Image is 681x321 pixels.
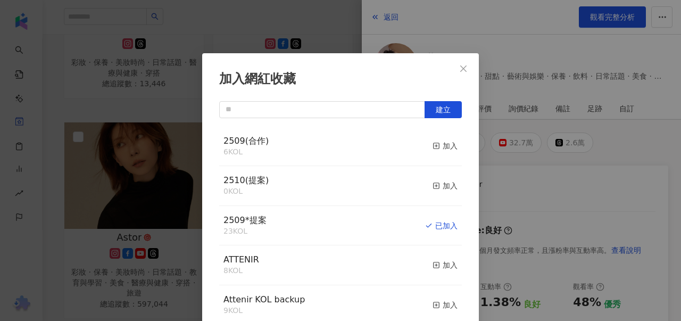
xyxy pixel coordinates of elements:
a: 2509(合作) [223,137,269,145]
div: 加入 [433,299,458,311]
span: Attenir KOL backup [223,294,305,304]
button: 已加入 [425,215,458,237]
span: close [459,64,468,73]
button: Close [453,58,474,79]
div: 加入網紅收藏 [219,70,462,88]
span: ATTENIR [223,254,259,265]
div: 8 KOL [223,266,259,276]
a: 2509*提案 [223,216,267,225]
button: 加入 [433,294,458,316]
button: 建立 [425,101,462,118]
div: 23 KOL [223,226,267,237]
div: 已加入 [425,220,458,232]
div: 6 KOL [223,147,269,158]
span: 2509(合作) [223,136,269,146]
span: 2509*提案 [223,215,267,225]
div: 9 KOL [223,306,305,316]
a: ATTENIR [223,256,259,264]
button: 加入 [433,135,458,158]
div: 加入 [433,259,458,271]
button: 加入 [433,175,458,197]
div: 加入 [433,140,458,152]
span: 建立 [436,105,451,114]
a: 2510(提案) [223,176,269,185]
a: Attenir KOL backup [223,295,305,304]
div: 0 KOL [223,186,269,197]
div: 加入 [433,180,458,192]
span: 2510(提案) [223,175,269,185]
button: 加入 [433,254,458,276]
